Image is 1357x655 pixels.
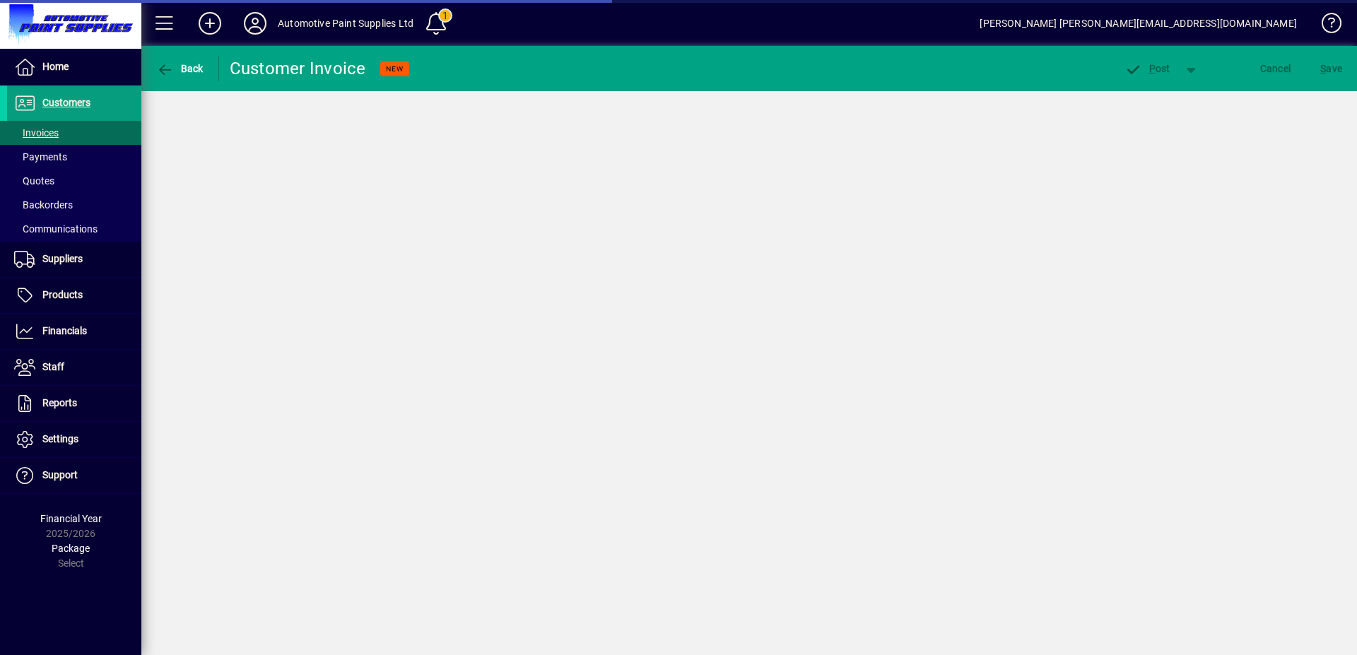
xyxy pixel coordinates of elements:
span: Back [156,63,204,74]
div: Customer Invoice [230,57,366,80]
span: Staff [42,361,64,372]
a: Home [7,49,141,85]
button: Save [1317,56,1346,81]
a: Support [7,458,141,493]
span: P [1149,63,1156,74]
span: S [1320,63,1326,74]
span: Package [52,543,90,554]
app-page-header-button: Back [141,56,219,81]
a: Invoices [7,121,141,145]
span: Suppliers [42,253,83,264]
div: [PERSON_NAME] [PERSON_NAME][EMAIL_ADDRESS][DOMAIN_NAME] [980,12,1297,35]
a: Communications [7,217,141,241]
span: Financial Year [40,513,102,524]
a: Suppliers [7,242,141,277]
span: Financials [42,325,87,336]
span: Support [42,469,78,480]
a: Financials [7,314,141,349]
button: Back [153,56,207,81]
span: NEW [386,64,404,73]
span: Reports [42,397,77,408]
a: Staff [7,350,141,385]
span: Backorders [14,199,73,211]
button: Add [187,11,233,36]
a: Products [7,278,141,313]
a: Payments [7,145,141,169]
span: Payments [14,151,67,163]
a: Reports [7,386,141,421]
span: Invoices [14,127,59,138]
span: Customers [42,97,90,108]
span: Products [42,289,83,300]
a: Quotes [7,169,141,193]
a: Knowledge Base [1311,3,1339,49]
div: Automotive Paint Supplies Ltd [278,12,413,35]
span: Communications [14,223,98,235]
button: Profile [233,11,278,36]
span: Quotes [14,175,54,187]
span: Settings [42,433,78,444]
a: Backorders [7,193,141,217]
button: Post [1117,56,1177,81]
span: ost [1124,63,1170,74]
span: Home [42,61,69,72]
span: ave [1320,57,1342,80]
a: Settings [7,422,141,457]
